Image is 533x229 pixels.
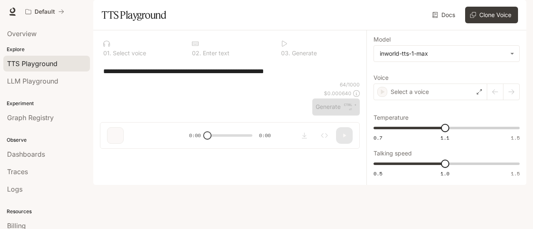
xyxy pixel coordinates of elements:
[374,37,391,42] p: Model
[391,88,429,96] p: Select a voice
[511,134,520,141] span: 1.5
[102,7,166,23] h1: TTS Playground
[201,50,229,56] p: Enter text
[111,50,146,56] p: Select voice
[441,170,449,177] span: 1.0
[441,134,449,141] span: 1.1
[374,134,382,141] span: 0.7
[22,3,68,20] button: All workspaces
[511,170,520,177] span: 1.5
[35,8,55,15] p: Default
[374,150,412,156] p: Talking speed
[374,75,389,81] p: Voice
[374,170,382,177] span: 0.5
[374,46,519,62] div: inworld-tts-1-max
[380,49,506,58] div: inworld-tts-1-max
[192,50,201,56] p: 0 2 .
[374,115,408,121] p: Temperature
[431,7,458,23] a: Docs
[290,50,317,56] p: Generate
[103,50,111,56] p: 0 1 .
[465,7,518,23] button: Clone Voice
[281,50,290,56] p: 0 3 .
[340,81,360,88] p: 64 / 1000
[324,90,351,97] p: $ 0.000640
